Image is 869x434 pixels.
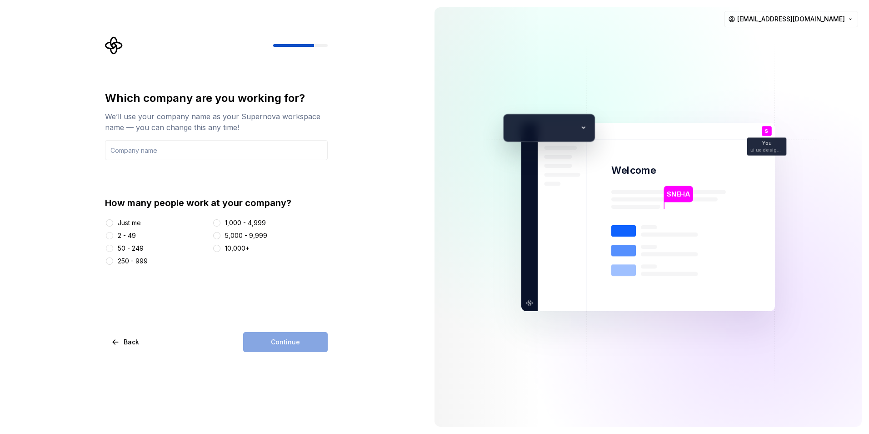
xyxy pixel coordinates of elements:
p: ui ux designer [750,147,783,152]
div: Which company are you working for? [105,91,328,106]
span: [EMAIL_ADDRESS][DOMAIN_NAME] [737,15,845,24]
button: Back [105,332,147,352]
div: How many people work at your company? [105,197,328,209]
p: You [762,141,771,146]
p: S [765,129,768,134]
div: We’ll use your company name as your Supernova workspace name — you can change this any time! [105,111,328,133]
div: Just me [118,218,141,227]
div: 5,000 - 9,999 [225,231,267,240]
div: 1,000 - 4,999 [225,218,266,227]
button: [EMAIL_ADDRESS][DOMAIN_NAME] [724,11,858,27]
span: Back [124,338,139,347]
input: Company name [105,140,328,160]
svg: Supernova Logo [105,36,123,55]
p: Welcome [611,164,656,177]
div: 10,000+ [225,244,250,253]
div: 50 - 249 [118,244,144,253]
p: SNEHA [667,189,689,199]
div: 250 - 999 [118,257,148,266]
div: 2 - 49 [118,231,136,240]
